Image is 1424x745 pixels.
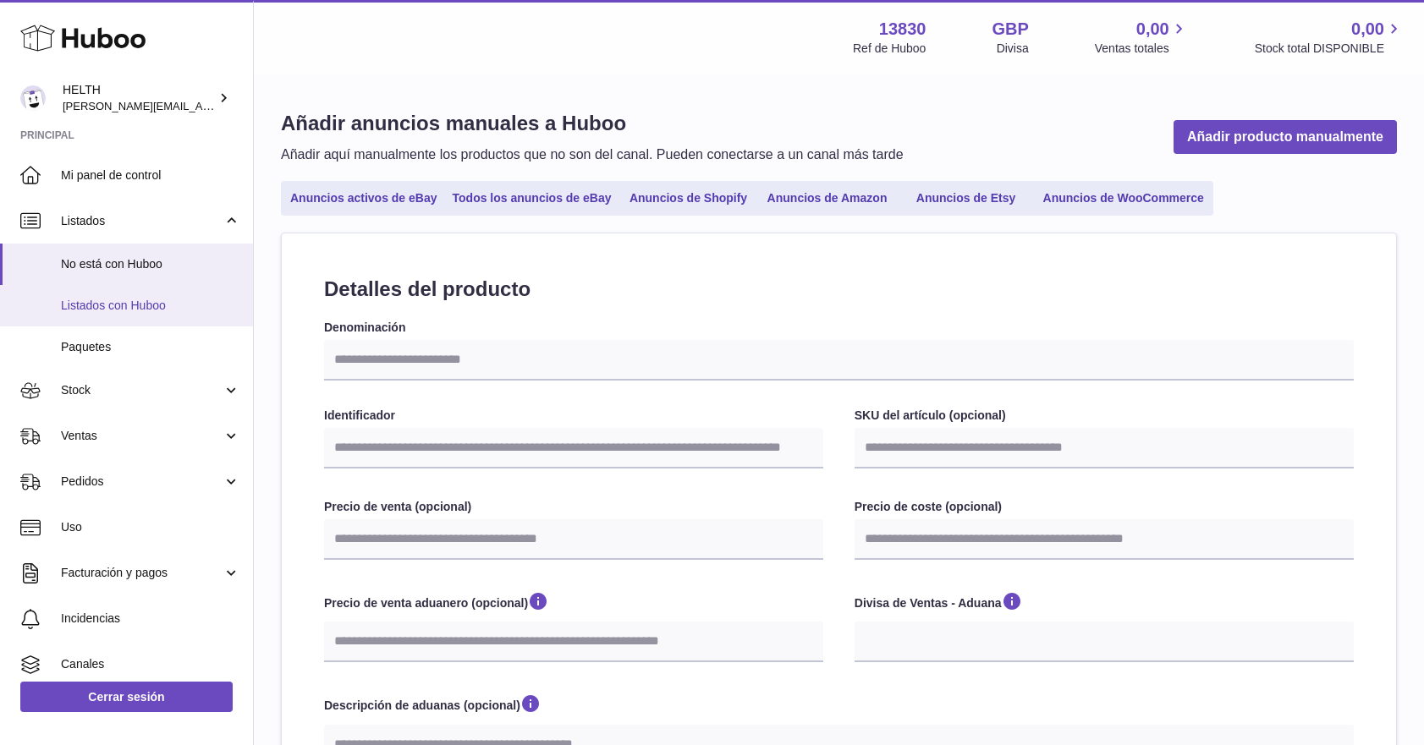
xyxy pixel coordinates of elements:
[324,693,1354,720] label: Descripción de aduanas (opcional)
[853,41,926,57] div: Ref de Huboo
[324,590,823,617] label: Precio de venta aduanero (opcional)
[61,474,223,490] span: Pedidos
[1255,18,1404,57] a: 0,00 Stock total DISPONIBLE
[281,110,904,137] h1: Añadir anuncios manuales a Huboo
[61,656,240,672] span: Canales
[63,82,215,114] div: HELTH
[1174,120,1397,155] a: Añadir producto manualmente
[61,298,240,314] span: Listados con Huboo
[855,590,1354,617] label: Divisa de Ventas - Aduana
[899,184,1034,212] a: Anuncios de Etsy
[855,499,1354,515] label: Precio de coste (opcional)
[63,99,339,112] span: [PERSON_NAME][EMAIL_ADDRESS][DOMAIN_NAME]
[447,184,618,212] a: Todos los anuncios de eBay
[61,382,223,398] span: Stock
[1095,18,1189,57] a: 0,00 Ventas totales
[61,519,240,535] span: Uso
[1351,18,1384,41] span: 0,00
[760,184,895,212] a: Anuncios de Amazon
[61,339,240,355] span: Paquetes
[281,145,904,164] p: Añadir aquí manualmente los productos que no son del canal. Pueden conectarse a un canal más tarde
[1136,18,1169,41] span: 0,00
[1095,41,1189,57] span: Ventas totales
[61,256,240,272] span: No está con Huboo
[324,276,1354,303] h2: Detalles del producto
[879,18,926,41] strong: 13830
[20,682,233,712] a: Cerrar sesión
[1255,41,1404,57] span: Stock total DISPONIBLE
[324,499,823,515] label: Precio de venta (opcional)
[61,213,223,229] span: Listados
[855,408,1354,424] label: SKU del artículo (opcional)
[324,320,1354,336] label: Denominación
[61,167,240,184] span: Mi panel de control
[20,85,46,111] img: laura@helth.com
[61,611,240,627] span: Incidencias
[1037,184,1210,212] a: Anuncios de WooCommerce
[61,428,223,444] span: Ventas
[997,41,1029,57] div: Divisa
[324,408,823,424] label: Identificador
[621,184,756,212] a: Anuncios de Shopify
[992,18,1028,41] strong: GBP
[61,565,223,581] span: Facturación y pagos
[284,184,443,212] a: Anuncios activos de eBay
